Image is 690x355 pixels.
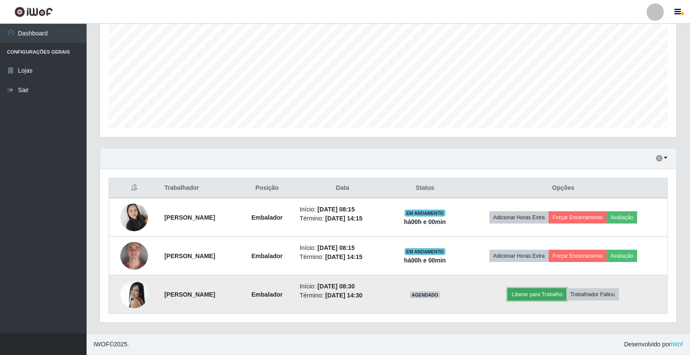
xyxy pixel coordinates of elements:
strong: há 00 h e 00 min [404,257,446,264]
span: IWOF [94,341,110,348]
button: Forçar Encerramento [549,211,607,224]
time: [DATE] 08:15 [318,244,355,251]
button: Avaliação [607,211,638,224]
strong: [PERSON_NAME] [164,214,215,221]
time: [DATE] 08:15 [318,206,355,213]
img: 1750082443540.jpeg [120,227,148,285]
th: Data [294,178,390,198]
th: Opções [459,178,667,198]
strong: Embalador [251,291,283,298]
time: [DATE] 14:15 [325,215,362,222]
a: iWof [671,341,683,348]
strong: Embalador [251,214,283,221]
button: Trabalhador Faltou [567,288,619,301]
strong: Embalador [251,253,283,259]
th: Trabalhador [159,178,240,198]
time: [DATE] 08:30 [318,283,355,290]
img: CoreUI Logo [14,6,53,17]
strong: [PERSON_NAME] [164,291,215,298]
li: Término: [300,253,385,262]
button: Adicionar Horas Extra [490,211,549,224]
time: [DATE] 14:15 [325,253,362,260]
span: EM ANDAMENTO [405,210,446,217]
span: AGENDADO [410,291,440,298]
time: [DATE] 14:30 [325,292,362,299]
button: Adicionar Horas Extra [490,250,549,262]
span: Desenvolvido por [624,340,683,349]
button: Avaliação [607,250,638,262]
img: 1722007663957.jpeg [120,199,148,236]
span: © 2025 . [94,340,129,349]
strong: há 00 h e 00 min [404,218,446,225]
strong: [PERSON_NAME] [164,253,215,259]
span: EM ANDAMENTO [405,248,446,255]
li: Início: [300,243,385,253]
li: Término: [300,214,385,223]
li: Início: [300,282,385,291]
th: Posição [240,178,295,198]
button: Liberar para Trabalho [508,288,566,301]
img: 1738196339496.jpeg [120,275,148,314]
th: Status [391,178,459,198]
button: Forçar Encerramento [549,250,607,262]
li: Início: [300,205,385,214]
li: Término: [300,291,385,300]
